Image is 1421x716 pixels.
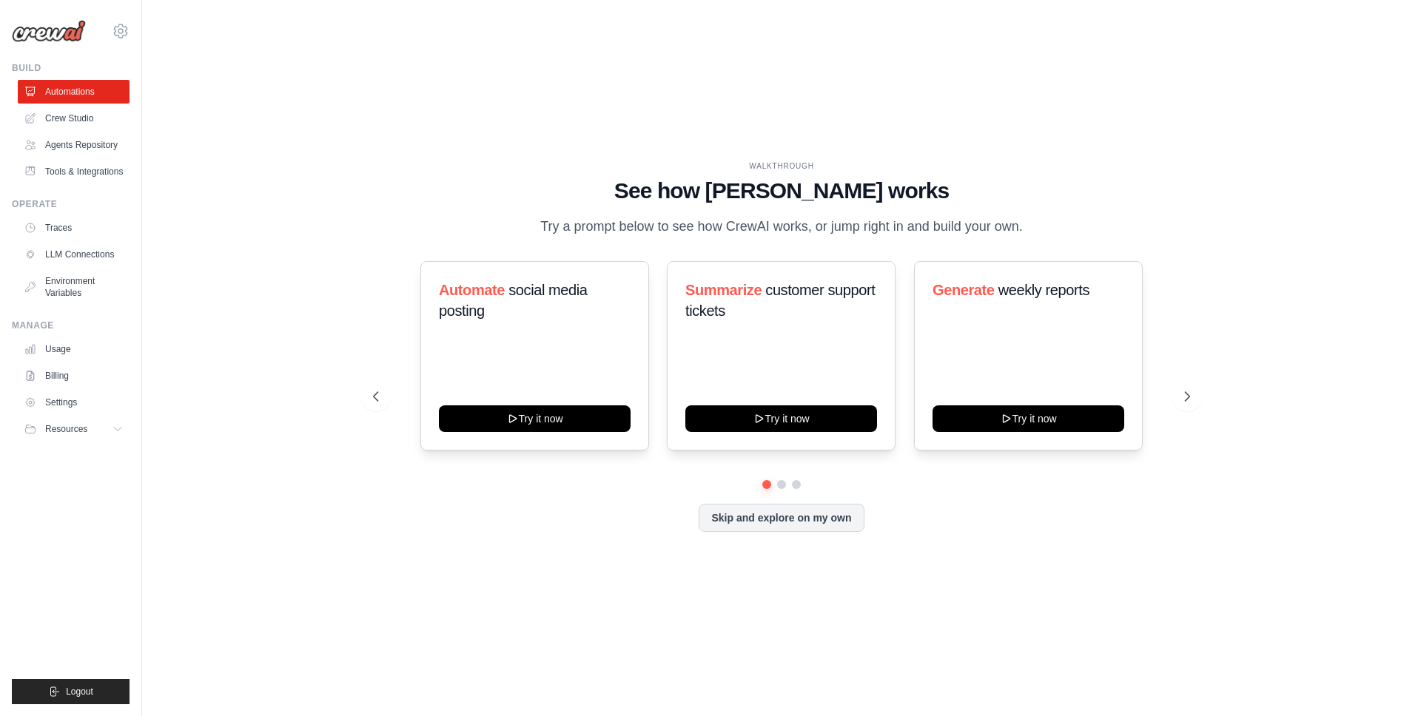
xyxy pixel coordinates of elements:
span: social media posting [439,282,588,319]
span: Logout [66,686,93,698]
a: Traces [18,216,130,240]
a: Usage [18,337,130,361]
iframe: Chat Widget [1347,645,1421,716]
button: Resources [18,417,130,441]
button: Try it now [685,405,877,432]
a: Agents Repository [18,133,130,157]
span: Generate [933,282,995,298]
button: Try it now [439,405,631,432]
a: Settings [18,391,130,414]
a: Automations [18,80,130,104]
span: weekly reports [998,282,1089,298]
h1: See how [PERSON_NAME] works [373,178,1190,204]
span: Resources [45,423,87,435]
div: WALKTHROUGH [373,161,1190,172]
a: Crew Studio [18,107,130,130]
img: Logo [12,20,86,42]
a: Environment Variables [18,269,130,305]
span: Automate [439,282,505,298]
p: Try a prompt below to see how CrewAI works, or jump right in and build your own. [533,216,1030,237]
button: Logout [12,679,130,704]
div: Manage [12,320,130,331]
a: Billing [18,364,130,388]
span: Summarize [685,282,762,298]
button: Try it now [933,405,1124,432]
span: customer support tickets [685,282,875,319]
div: Build [12,62,130,74]
a: LLM Connections [18,243,130,266]
div: Operate [12,198,130,210]
button: Skip and explore on my own [699,504,864,532]
a: Tools & Integrations [18,160,130,183]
